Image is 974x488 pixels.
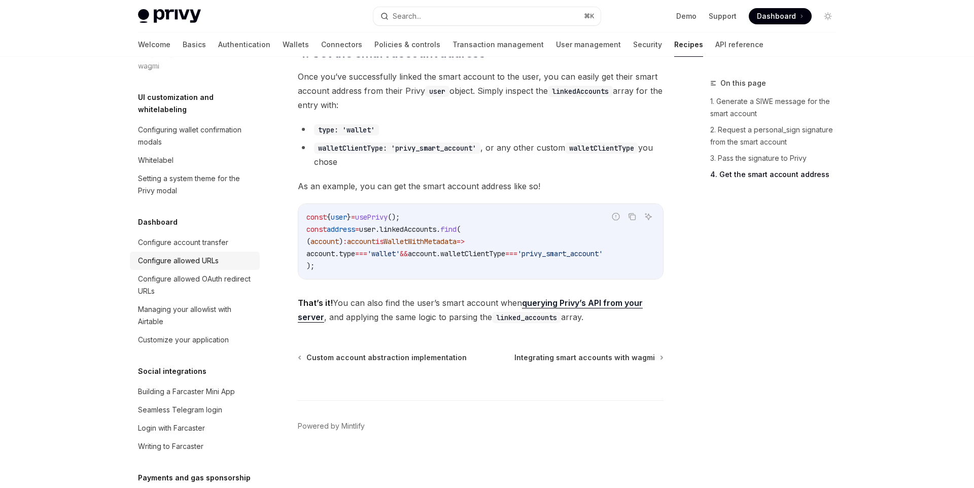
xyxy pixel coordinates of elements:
a: Policies & controls [374,32,440,57]
button: Search...⌘K [373,7,601,25]
span: Integrating smart accounts with wagmi [514,353,655,363]
a: Configuring wallet confirmation modals [130,121,260,151]
span: usePrivy [355,213,388,222]
a: Support [709,11,737,21]
h5: Social integrations [138,365,206,377]
span: account [310,237,339,246]
div: Customize your application [138,334,229,346]
a: Integrating smart accounts with wagmi [514,353,663,363]
div: Seamless Telegram login [138,404,222,416]
span: linkedAccounts [379,225,436,234]
span: (); [388,213,400,222]
span: . [335,249,339,258]
span: = [355,225,359,234]
span: === [355,249,367,258]
a: Basics [183,32,206,57]
a: Managing your allowlist with Airtable [130,300,260,331]
a: Transaction management [453,32,544,57]
span: 'privy_smart_account' [517,249,603,258]
button: Report incorrect code [609,210,622,223]
span: account [408,249,436,258]
code: type: 'wallet' [314,124,379,135]
span: === [505,249,517,258]
span: . [436,249,440,258]
span: On this page [720,77,766,89]
span: user [331,213,347,222]
div: Writing to Farcaster [138,440,203,452]
a: Dashboard [749,8,812,24]
div: Whitelabel [138,154,173,166]
div: Configuring wallet confirmation modals [138,124,254,148]
a: 2. Request a personal_sign signature from the smart account [710,122,844,150]
a: API reference [715,32,763,57]
span: ); [306,261,315,270]
span: ( [457,225,461,234]
div: Setting a system theme for the Privy modal [138,172,254,197]
code: walletClientType [565,143,638,154]
div: Configure allowed OAuth redirect URLs [138,273,254,297]
span: find [440,225,457,234]
code: user [425,86,449,97]
span: Dashboard [757,11,796,21]
a: Authentication [218,32,270,57]
span: is [375,237,384,246]
span: . [436,225,440,234]
a: Recipes [674,32,703,57]
a: User management [556,32,621,57]
a: Configure allowed OAuth redirect URLs [130,270,260,300]
img: light logo [138,9,201,23]
a: Configure account transfer [130,233,260,252]
a: 1. Generate a SIWE message for the smart account [710,93,844,122]
code: walletClientType: 'privy_smart_account' [314,143,480,154]
span: You can also find the user’s smart account when , and applying the same logic to parsing the array. [298,296,664,324]
span: ⌘ K [584,12,595,20]
button: Ask AI [642,210,655,223]
div: Configure allowed URLs [138,255,219,267]
span: walletClientType [440,249,505,258]
span: ) [339,237,343,246]
div: Managing your allowlist with Airtable [138,303,254,328]
a: Wallets [283,32,309,57]
a: Building a Farcaster Mini App [130,382,260,401]
a: Login with Farcaster [130,419,260,437]
span: address [327,225,355,234]
a: Welcome [138,32,170,57]
span: user [359,225,375,234]
code: linked_accounts [492,312,561,323]
span: } [347,213,351,222]
span: ( [306,237,310,246]
span: . [375,225,379,234]
div: Configure account transfer [138,236,228,249]
a: 4. Get the smart account address [710,166,844,183]
a: Demo [676,11,697,21]
span: { [327,213,331,222]
span: Custom account abstraction implementation [306,353,467,363]
button: Copy the contents from the code block [625,210,639,223]
span: account [347,237,375,246]
span: => [457,237,465,246]
span: account [306,249,335,258]
span: WalletWithMetadata [384,237,457,246]
span: && [400,249,408,258]
div: Building a Farcaster Mini App [138,386,235,398]
a: Writing to Farcaster [130,437,260,456]
div: Search... [393,10,421,22]
a: Security [633,32,662,57]
span: type [339,249,355,258]
button: Toggle dark mode [820,8,836,24]
code: linkedAccounts [548,86,613,97]
h5: Dashboard [138,216,178,228]
h5: Payments and gas sponsorship [138,472,251,484]
span: : [343,237,347,246]
div: Login with Farcaster [138,422,205,434]
a: Seamless Telegram login [130,401,260,419]
a: Setting a system theme for the Privy modal [130,169,260,200]
span: = [351,213,355,222]
span: As an example, you can get the smart account address like so! [298,179,664,193]
a: Configure allowed URLs [130,252,260,270]
h5: UI customization and whitelabeling [138,91,260,116]
span: const [306,213,327,222]
span: Once you’ve successfully linked the smart account to the user, you can easily get their smart acc... [298,69,664,112]
a: 3. Pass the signature to Privy [710,150,844,166]
strong: That’s it! [298,298,333,308]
